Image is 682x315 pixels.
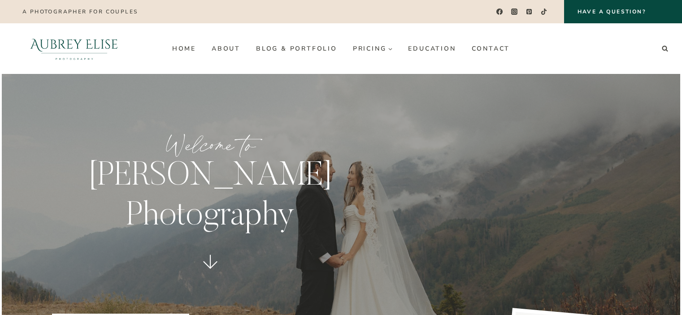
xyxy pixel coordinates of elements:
[11,23,138,74] img: Aubrey Elise Photography
[400,41,464,56] a: Education
[353,45,393,52] span: Pricing
[59,128,362,162] p: Welcome to
[248,41,345,56] a: Blog & Portfolio
[164,41,517,56] nav: Primary
[59,157,362,237] p: [PERSON_NAME] Photography
[493,5,506,18] a: Facebook
[204,41,248,56] a: About
[659,43,671,55] button: View Search Form
[508,5,521,18] a: Instagram
[538,5,551,18] a: TikTok
[464,41,518,56] a: Contact
[523,5,536,18] a: Pinterest
[22,9,138,15] p: A photographer for couples
[164,41,204,56] a: Home
[345,41,400,56] a: Pricing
